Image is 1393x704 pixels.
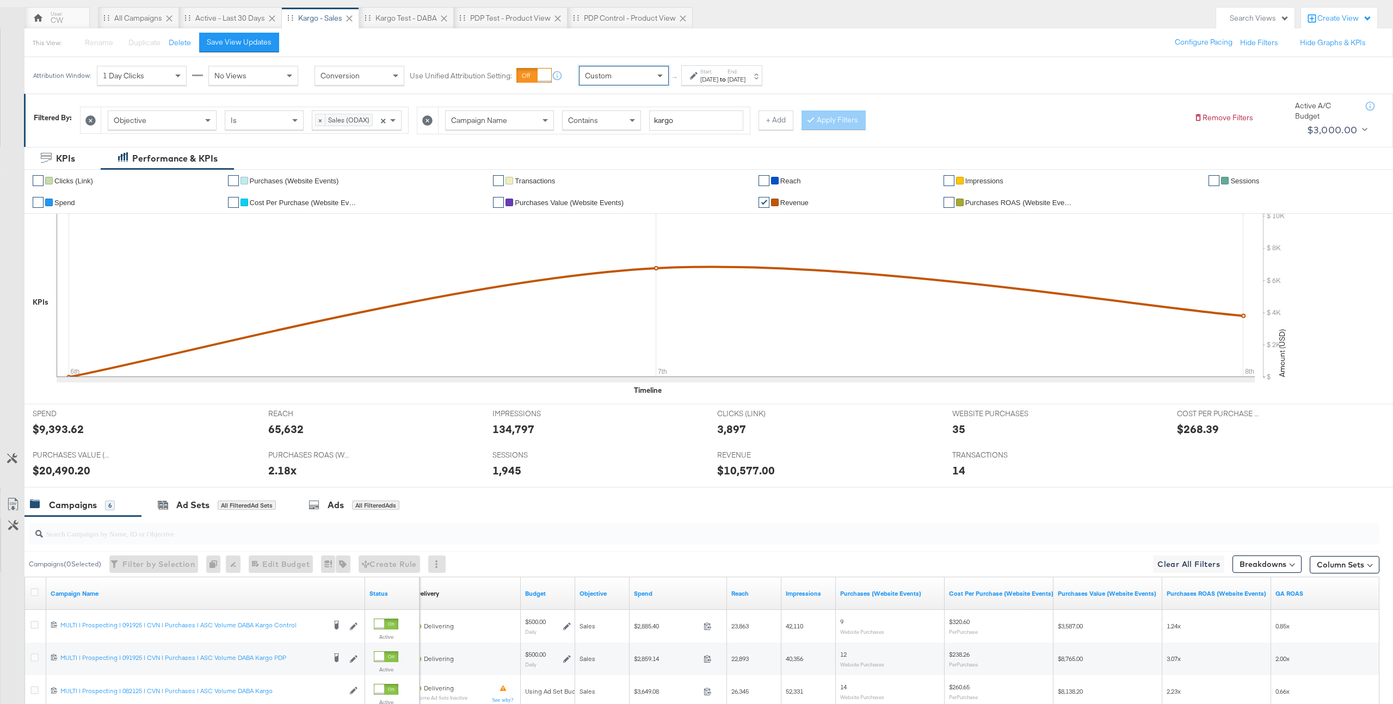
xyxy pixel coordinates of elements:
[965,177,1003,185] span: Impressions
[410,71,512,81] label: Use Unified Attribution Setting:
[85,38,113,47] span: Rename
[169,38,191,48] button: Delete
[114,115,146,125] span: Objective
[1295,101,1355,121] div: Active A/C Budget
[580,654,595,663] span: Sales
[56,152,75,165] div: KPIs
[525,628,537,635] sub: Daily
[1167,589,1267,598] a: The total value of the purchase actions divided by spend tracked by your Custom Audience pixel on...
[268,462,297,478] div: 2.18x
[759,175,769,186] a: ✔
[114,13,162,23] div: All Campaigns
[525,687,585,696] div: Using Ad Set Budget
[840,661,884,668] sub: Website Purchases
[717,409,799,419] span: CLICKS (LINK)
[944,175,954,186] a: ✔
[54,177,93,185] span: Clicks (Link)
[965,199,1074,207] span: Purchases ROAS (Website Events)
[1058,687,1083,695] span: $8,138.20
[33,450,114,460] span: PURCHASES VALUE (WEBSITE EVENTS)
[1275,687,1290,695] span: 0.66x
[759,197,769,208] a: ✔
[786,622,803,630] span: 42,110
[34,113,72,123] div: Filtered By:
[60,687,344,696] a: MULTI | Prospecting | 082125 | CVN | Purchases | ASC Volume DABA Kargo
[316,114,325,125] span: ×
[60,621,325,632] a: MULTI | Prospecting | 091925 | CVN | Purchases | ASC Volume DABA Kargo Control
[1177,409,1259,419] span: COST PER PURCHASE (WEBSITE EVENTS)
[54,199,75,207] span: Spend
[380,115,386,125] span: ×
[1303,121,1370,139] button: $3,000.00
[634,654,699,663] span: $2,859.14
[228,197,239,208] a: ✔
[132,152,218,165] div: Performance & KPIs
[1230,177,1259,185] span: Sessions
[492,462,521,478] div: 1,945
[573,15,579,21] div: Drag to reorder tab
[228,175,239,186] a: ✔
[786,654,803,663] span: 40,356
[949,617,970,626] span: $320.60
[525,589,571,598] a: The maximum amount you're willing to spend on your ads, on average each day or over the lifetime ...
[944,197,954,208] a: ✔
[492,450,574,460] span: SESSIONS
[786,687,803,695] span: 52,331
[416,589,439,598] a: Reflects the ability of your Ad Campaign to achieve delivery based on ad states, schedule and bud...
[584,13,676,23] div: PDP Control - Product View
[1209,175,1219,186] a: ✔
[1194,113,1253,123] button: Remove Filters
[195,13,265,23] div: Active - Last 30 Days
[184,15,190,21] div: Drag to reorder tab
[1230,13,1289,23] div: Search Views
[105,501,115,510] div: 6
[731,687,749,695] span: 26,345
[33,409,114,419] span: SPEND
[952,450,1034,460] span: TRANSACTIONS
[451,115,507,125] span: Campaign Name
[320,71,360,81] span: Conversion
[952,409,1034,419] span: WEBSITE PURCHASES
[33,297,48,307] div: KPIs
[33,39,61,47] div: This View:
[525,617,546,626] div: $500.00
[786,589,831,598] a: The number of times your ad was served. On mobile apps an ad is counted as served the first time ...
[840,683,847,691] span: 14
[218,501,276,510] div: All Filtered Ad Sets
[1275,622,1290,630] span: 0.85x
[424,684,454,692] span: Delivering
[231,115,237,125] span: Is
[325,114,372,125] span: Sales (ODAX)
[378,111,387,129] span: Clear all
[268,421,304,437] div: 65,632
[176,499,209,511] div: Ad Sets
[352,501,399,510] div: All Filtered Ads
[459,15,465,21] div: Drag to reorder tab
[199,33,279,52] button: Save View Updates
[1240,38,1278,48] button: Hide Filters
[949,694,978,700] sub: Per Purchase
[1167,687,1181,695] span: 2.23x
[33,175,44,186] a: ✔
[1307,122,1358,138] div: $3,000.00
[493,175,504,186] a: ✔
[206,555,226,573] div: 0
[416,589,439,598] div: Delivery
[1232,555,1302,573] button: Breakdowns
[718,75,728,83] strong: to
[670,76,680,79] span: ↑
[731,654,749,663] span: 22,893
[840,650,847,658] span: 12
[33,72,91,79] div: Attribution Window:
[60,621,325,629] div: MULTI | Prospecting | 091925 | CVN | Purchases | ASC Volume DABA Kargo Control
[298,13,342,23] div: Kargo - Sales
[1157,558,1220,571] span: Clear All Filters
[51,15,63,26] div: CW
[952,421,965,437] div: 35
[1317,13,1372,24] div: Create View
[29,559,101,569] div: Campaigns ( 0 Selected)
[949,683,970,691] span: $260.65
[952,462,965,478] div: 14
[1058,589,1158,598] a: The total value of the purchase actions tracked by your Custom Audience pixel on your website aft...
